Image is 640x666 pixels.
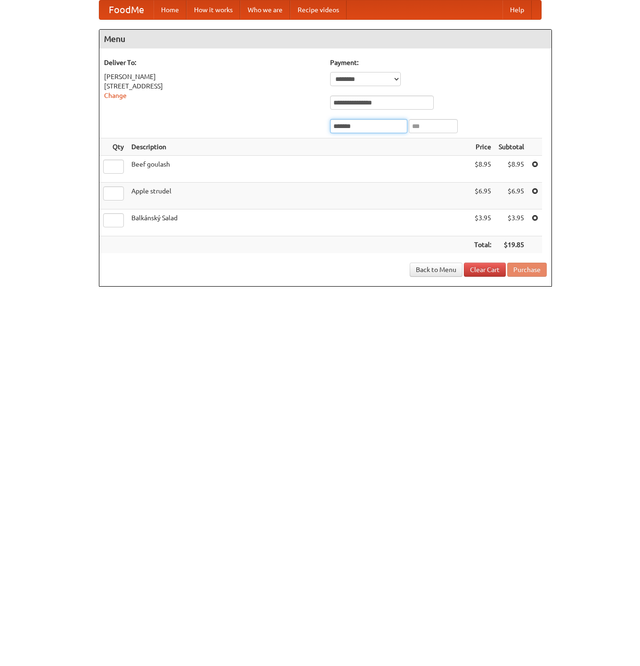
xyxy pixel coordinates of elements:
[128,156,470,183] td: Beef goulash
[470,156,495,183] td: $8.95
[104,72,321,81] div: [PERSON_NAME]
[507,263,547,277] button: Purchase
[495,236,528,254] th: $19.85
[470,209,495,236] td: $3.95
[128,138,470,156] th: Description
[495,156,528,183] td: $8.95
[99,30,551,48] h4: Menu
[104,58,321,67] h5: Deliver To:
[99,0,154,19] a: FoodMe
[128,183,470,209] td: Apple strudel
[410,263,462,277] a: Back to Menu
[470,183,495,209] td: $6.95
[104,92,127,99] a: Change
[240,0,290,19] a: Who we are
[104,81,321,91] div: [STREET_ADDRESS]
[495,183,528,209] td: $6.95
[290,0,347,19] a: Recipe videos
[495,209,528,236] td: $3.95
[154,0,186,19] a: Home
[502,0,532,19] a: Help
[330,58,547,67] h5: Payment:
[464,263,506,277] a: Clear Cart
[470,138,495,156] th: Price
[99,138,128,156] th: Qty
[470,236,495,254] th: Total:
[186,0,240,19] a: How it works
[495,138,528,156] th: Subtotal
[128,209,470,236] td: Balkánský Salad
